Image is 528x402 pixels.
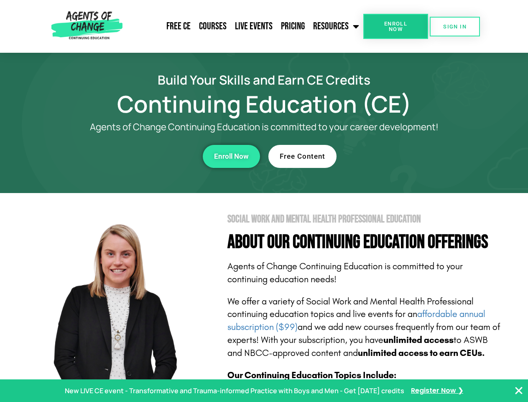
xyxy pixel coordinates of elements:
[227,233,502,252] h4: About Our Continuing Education Offerings
[214,153,249,160] span: Enroll Now
[203,145,260,168] a: Enroll Now
[443,24,467,29] span: SIGN IN
[26,94,502,113] h1: Continuing Education (CE)
[268,145,337,168] a: Free Content
[162,16,195,37] a: Free CE
[65,385,404,397] p: New LIVE CE event - Transformative and Trauma-informed Practice with Boys and Men - Get [DATE] cr...
[227,295,502,360] p: We offer a variety of Social Work and Mental Health Professional continuing education topics and ...
[227,214,502,224] h2: Social Work and Mental Health Professional Education
[309,16,363,37] a: Resources
[227,370,396,381] b: Our Continuing Education Topics Include:
[280,153,325,160] span: Free Content
[195,16,231,37] a: Courses
[227,261,463,285] span: Agents of Change Continuing Education is committed to your continuing education needs!
[126,16,363,37] nav: Menu
[231,16,277,37] a: Live Events
[514,386,524,396] button: Close Banner
[358,348,485,358] b: unlimited access to earn CEUs.
[383,335,454,345] b: unlimited access
[377,21,415,32] span: Enroll Now
[59,122,469,132] p: Agents of Change Continuing Education is committed to your career development!
[430,17,480,36] a: SIGN IN
[26,74,502,86] h2: Build Your Skills and Earn CE Credits
[363,14,428,39] a: Enroll Now
[277,16,309,37] a: Pricing
[411,385,463,397] a: Register Now ❯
